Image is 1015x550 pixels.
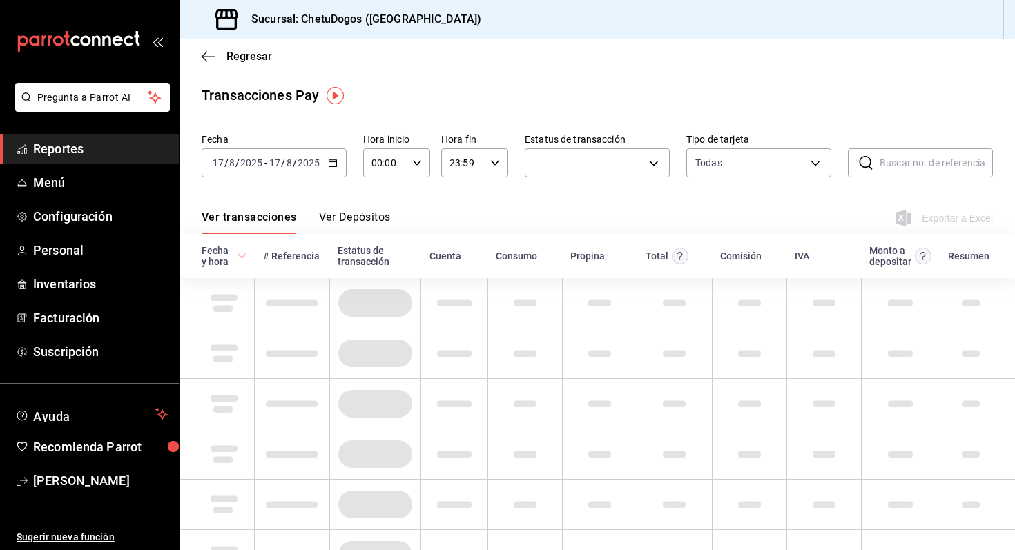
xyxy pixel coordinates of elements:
[263,251,320,262] div: # Referencia
[33,342,168,361] span: Suscripción
[202,50,272,63] button: Regresar
[429,251,461,262] div: Cuenta
[525,135,670,144] label: Estatus de transacción
[240,11,481,28] h3: Sucursal: ChetuDogos ([GEOGRAPHIC_DATA])
[33,139,168,158] span: Reportes
[363,135,430,144] label: Hora inicio
[948,251,989,262] div: Resumen
[441,135,508,144] label: Hora fin
[264,157,267,168] span: -
[152,36,163,47] button: open_drawer_menu
[202,245,246,267] span: Fecha y hora
[570,251,605,262] div: Propina
[224,157,229,168] span: /
[33,173,168,192] span: Menú
[202,245,234,267] div: Fecha y hora
[33,207,168,226] span: Configuración
[240,157,263,168] input: ----
[17,530,168,544] span: Sugerir nueva función
[319,210,391,234] button: Ver Depósitos
[226,50,272,63] span: Regresar
[33,471,168,490] span: [PERSON_NAME]
[33,438,168,456] span: Recomienda Parrot
[33,406,150,422] span: Ayuda
[338,245,412,267] div: Estatus de transacción
[869,245,911,267] div: Monto a depositar
[293,157,297,168] span: /
[686,135,831,144] label: Tipo de tarjeta
[33,308,168,327] span: Facturación
[496,251,537,262] div: Consumo
[281,157,285,168] span: /
[202,135,347,144] label: Fecha
[37,90,148,105] span: Pregunta a Parrot AI
[229,157,235,168] input: --
[672,248,688,264] svg: Este monto equivale al total pagado por el comensal antes de aplicar Comisión e IVA.
[235,157,240,168] span: /
[720,251,762,262] div: Comisión
[269,157,281,168] input: --
[33,241,168,259] span: Personal
[202,210,297,234] button: Ver transacciones
[202,85,319,106] div: Transacciones Pay
[286,157,293,168] input: --
[10,100,170,115] a: Pregunta a Parrot AI
[15,83,170,112] button: Pregunta a Parrot AI
[880,149,993,177] input: Buscar no. de referencia
[695,156,722,170] div: Todas
[327,87,344,104] img: Tooltip marker
[646,251,668,262] div: Total
[915,248,931,264] svg: Este es el monto resultante del total pagado menos comisión e IVA. Esta será la parte que se depo...
[212,157,224,168] input: --
[202,210,391,234] div: navigation tabs
[297,157,320,168] input: ----
[795,251,809,262] div: IVA
[33,275,168,293] span: Inventarios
